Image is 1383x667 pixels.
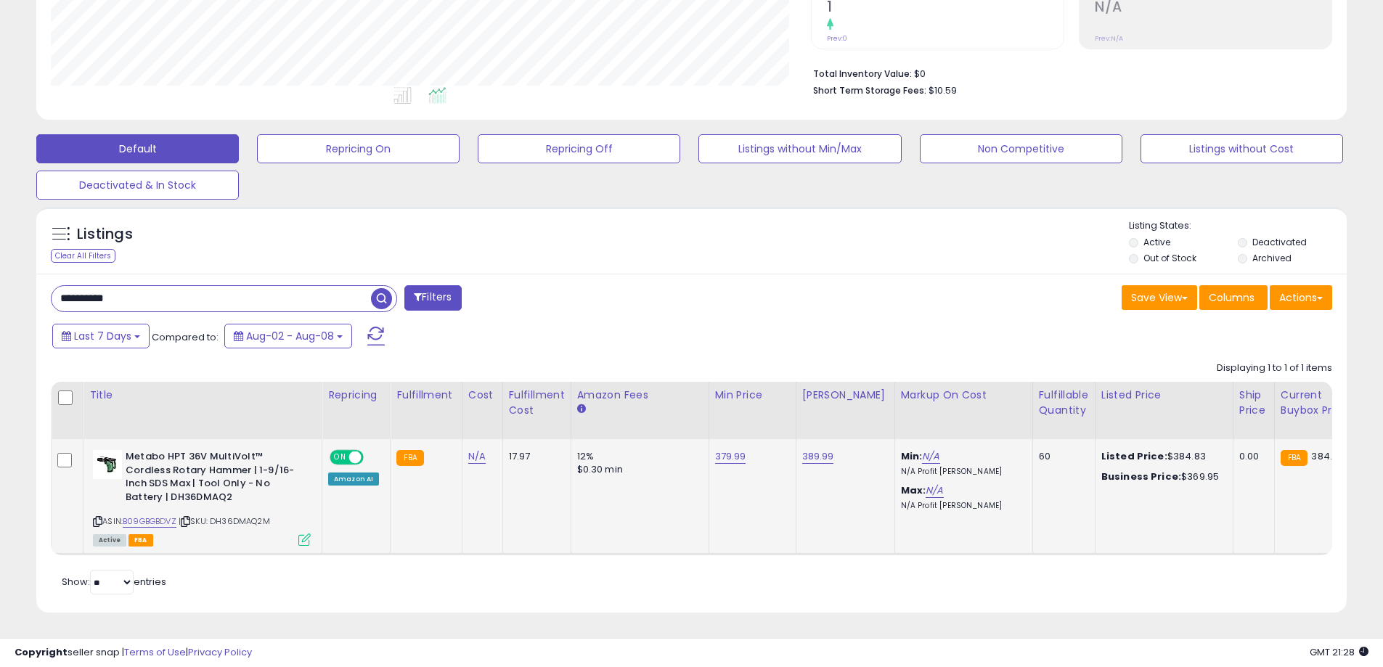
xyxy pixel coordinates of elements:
div: Fulfillable Quantity [1039,388,1089,418]
a: N/A [468,449,486,464]
small: FBA [1281,450,1307,466]
span: Last 7 Days [74,329,131,343]
b: Listed Price: [1101,449,1167,463]
strong: Copyright [15,645,68,659]
h5: Listings [77,224,133,245]
b: Max: [901,483,926,497]
b: Business Price: [1101,470,1181,483]
span: 384.88 [1311,449,1344,463]
small: FBA [396,450,423,466]
span: Compared to: [152,330,219,344]
b: Short Term Storage Fees: [813,84,926,97]
span: Show: entries [62,575,166,589]
div: Cost [468,388,497,403]
a: 389.99 [802,449,834,464]
span: OFF [362,451,385,464]
div: $384.83 [1101,450,1222,463]
span: All listings currently available for purchase on Amazon [93,534,126,547]
div: Min Price [715,388,790,403]
button: Listings without Min/Max [698,134,901,163]
button: Actions [1270,285,1332,310]
button: Filters [404,285,461,311]
th: The percentage added to the cost of goods (COGS) that forms the calculator for Min & Max prices. [894,382,1032,439]
button: Save View [1122,285,1197,310]
div: Displaying 1 to 1 of 1 items [1217,361,1332,375]
img: 31zR+J9YY3L._SL40_.jpg [93,450,122,479]
b: Min: [901,449,923,463]
div: Markup on Cost [901,388,1027,403]
li: $0 [813,64,1321,81]
a: 379.99 [715,449,746,464]
button: Aug-02 - Aug-08 [224,324,352,348]
button: Non Competitive [920,134,1122,163]
div: $0.30 min [577,463,698,476]
a: B09GBGBDVZ [123,515,176,528]
div: 12% [577,450,698,463]
button: Default [36,134,239,163]
div: 60 [1039,450,1084,463]
a: Terms of Use [124,645,186,659]
div: Amazon Fees [577,388,703,403]
div: Fulfillment [396,388,455,403]
small: Prev: N/A [1095,34,1123,43]
div: Current Buybox Price [1281,388,1355,418]
div: Amazon AI [328,472,379,486]
div: 0.00 [1239,450,1263,463]
div: ASIN: [93,450,311,544]
span: 2025-08-16 21:28 GMT [1310,645,1368,659]
button: Last 7 Days [52,324,150,348]
a: N/A [922,449,939,464]
p: Listing States: [1129,219,1347,233]
div: Ship Price [1239,388,1268,418]
label: Out of Stock [1143,252,1196,264]
button: Repricing On [257,134,460,163]
div: Title [89,388,316,403]
div: Clear All Filters [51,249,115,263]
button: Repricing Off [478,134,680,163]
div: Repricing [328,388,384,403]
span: FBA [128,534,153,547]
small: Prev: 0 [827,34,847,43]
small: Amazon Fees. [577,403,586,416]
button: Deactivated & In Stock [36,171,239,200]
b: Total Inventory Value: [813,67,912,80]
b: Metabo HPT 36V MultiVolt™ Cordless Rotary Hammer | 1-9/16-Inch SDS Max | Tool Only - No Battery |... [126,450,302,507]
button: Columns [1199,285,1268,310]
span: Aug-02 - Aug-08 [246,329,334,343]
div: 17.97 [509,450,560,463]
span: $10.59 [929,83,957,97]
label: Deactivated [1252,236,1307,248]
p: N/A Profit [PERSON_NAME] [901,467,1021,477]
label: Archived [1252,252,1292,264]
div: $369.95 [1101,470,1222,483]
a: N/A [926,483,943,498]
p: N/A Profit [PERSON_NAME] [901,501,1021,511]
div: Fulfillment Cost [509,388,565,418]
div: [PERSON_NAME] [802,388,889,403]
a: Privacy Policy [188,645,252,659]
span: | SKU: DH36DMAQ2M [179,515,270,527]
label: Active [1143,236,1170,248]
span: Columns [1209,290,1255,305]
div: seller snap | | [15,646,252,660]
button: Listings without Cost [1141,134,1343,163]
span: ON [331,451,349,464]
div: Listed Price [1101,388,1227,403]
